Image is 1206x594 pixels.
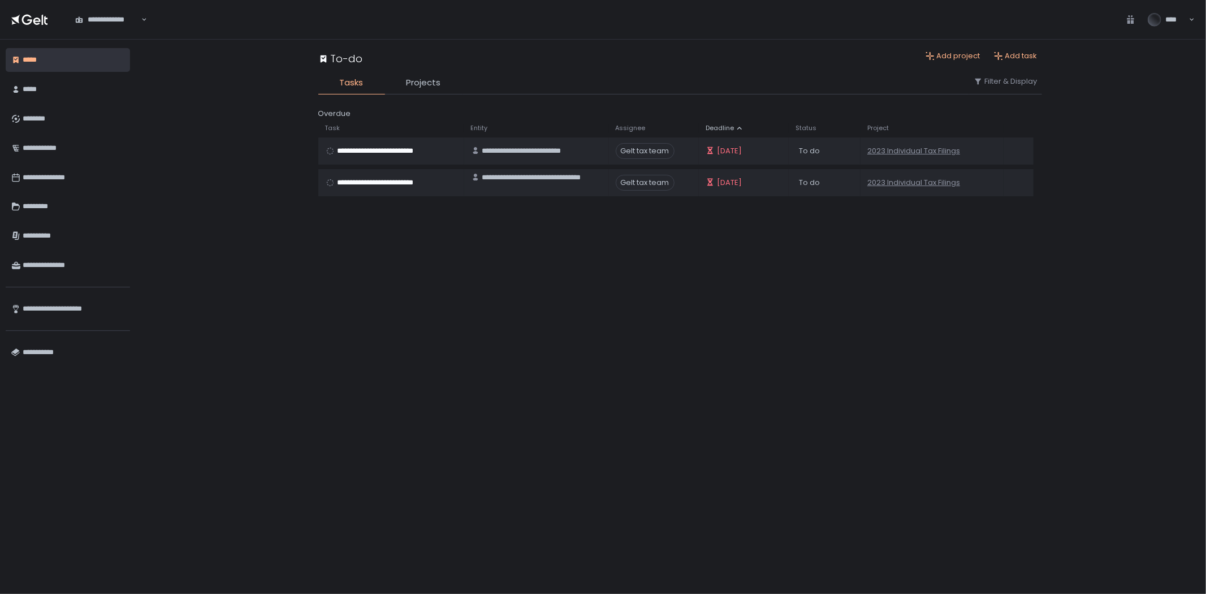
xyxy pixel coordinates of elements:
span: Gelt tax team [616,143,675,159]
div: Search for option [68,7,147,31]
a: 2023 Individual Tax Filings [867,178,960,188]
span: Gelt tax team [616,175,675,191]
span: Tasks [340,76,364,89]
button: Add project [926,51,980,61]
span: To do [799,146,820,156]
span: Status [796,124,816,132]
span: Projects [407,76,441,89]
button: Filter & Display [974,76,1038,87]
div: Overdue [318,108,1042,119]
span: Task [325,124,340,132]
span: Entity [471,124,488,132]
span: Project [867,124,889,132]
button: Add task [994,51,1038,61]
span: [DATE] [717,146,742,156]
span: Assignee [616,124,646,132]
span: Deadline [706,124,734,132]
span: [DATE] [717,178,742,188]
span: To do [799,178,820,188]
div: To-do [318,51,363,66]
a: 2023 Individual Tax Filings [867,146,960,156]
